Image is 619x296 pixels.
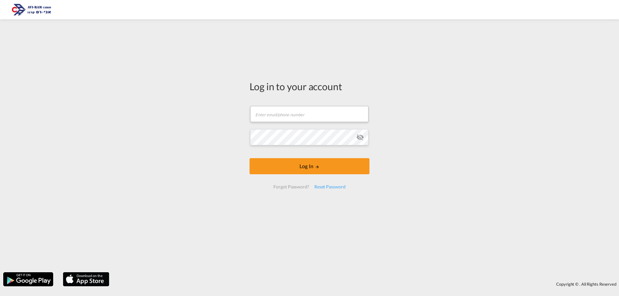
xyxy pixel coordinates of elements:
[271,181,311,193] div: Forgot Password?
[3,272,54,287] img: google.png
[312,181,348,193] div: Reset Password
[356,133,364,141] md-icon: icon-eye-off
[113,279,619,290] div: Copyright © . All Rights Reserved
[250,106,368,122] input: Enter email/phone number
[62,272,110,287] img: apple.png
[10,3,53,17] img: 166978e0a5f911edb4280f3c7a976193.png
[250,80,369,93] div: Log in to your account
[250,158,369,174] button: LOGIN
